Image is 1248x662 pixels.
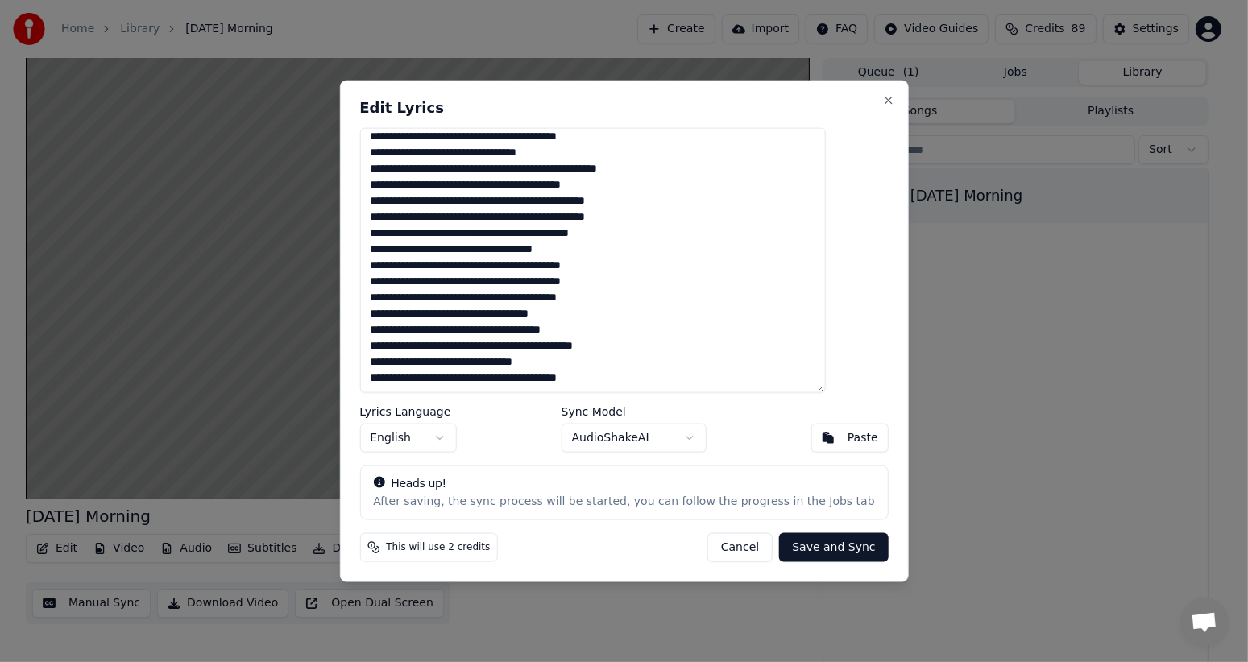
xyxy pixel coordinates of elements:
div: Paste [848,429,878,445]
span: This will use 2 credits [386,540,490,553]
label: Lyrics Language [359,405,456,416]
button: Paste [811,423,889,452]
button: Save and Sync [779,532,888,561]
div: Heads up! [373,475,874,491]
h2: Edit Lyrics [359,101,888,115]
div: After saving, the sync process will be started, you can follow the progress in the Jobs tab [373,493,874,509]
label: Sync Model [562,405,707,416]
button: Cancel [707,532,773,561]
